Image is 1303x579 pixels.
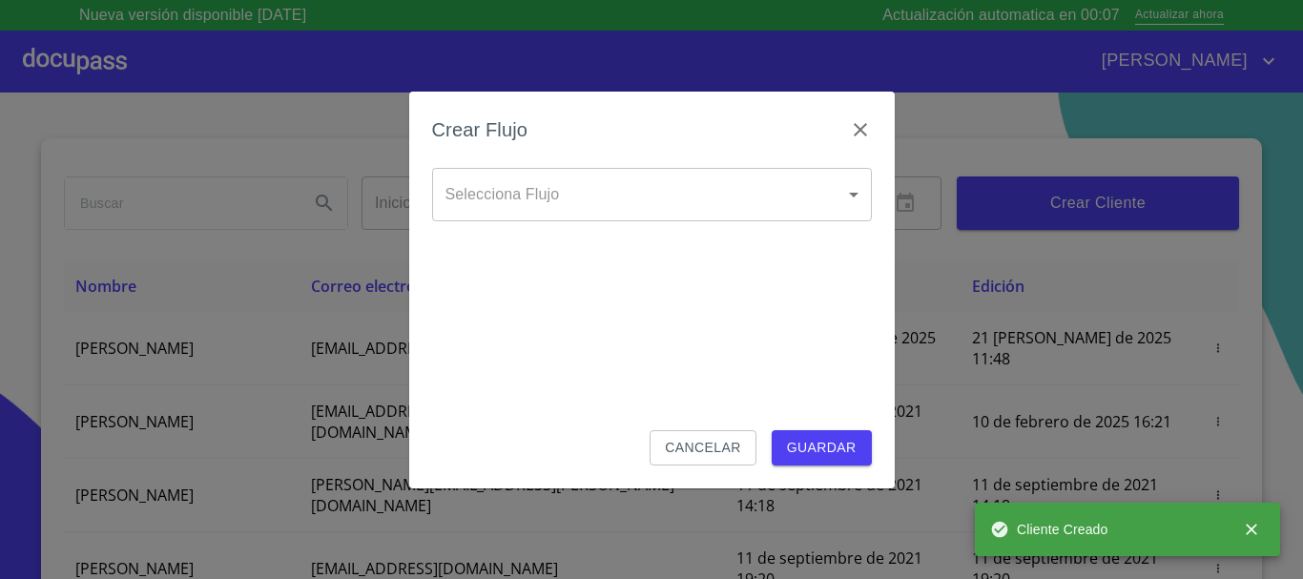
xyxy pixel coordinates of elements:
button: Guardar [772,430,872,465]
span: Cliente Creado [990,520,1108,539]
button: close [1231,508,1272,550]
div: ​ [432,168,872,221]
span: Cancelar [665,436,740,460]
h6: Crear Flujo [432,114,528,145]
span: Guardar [787,436,857,460]
button: Cancelar [650,430,755,465]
